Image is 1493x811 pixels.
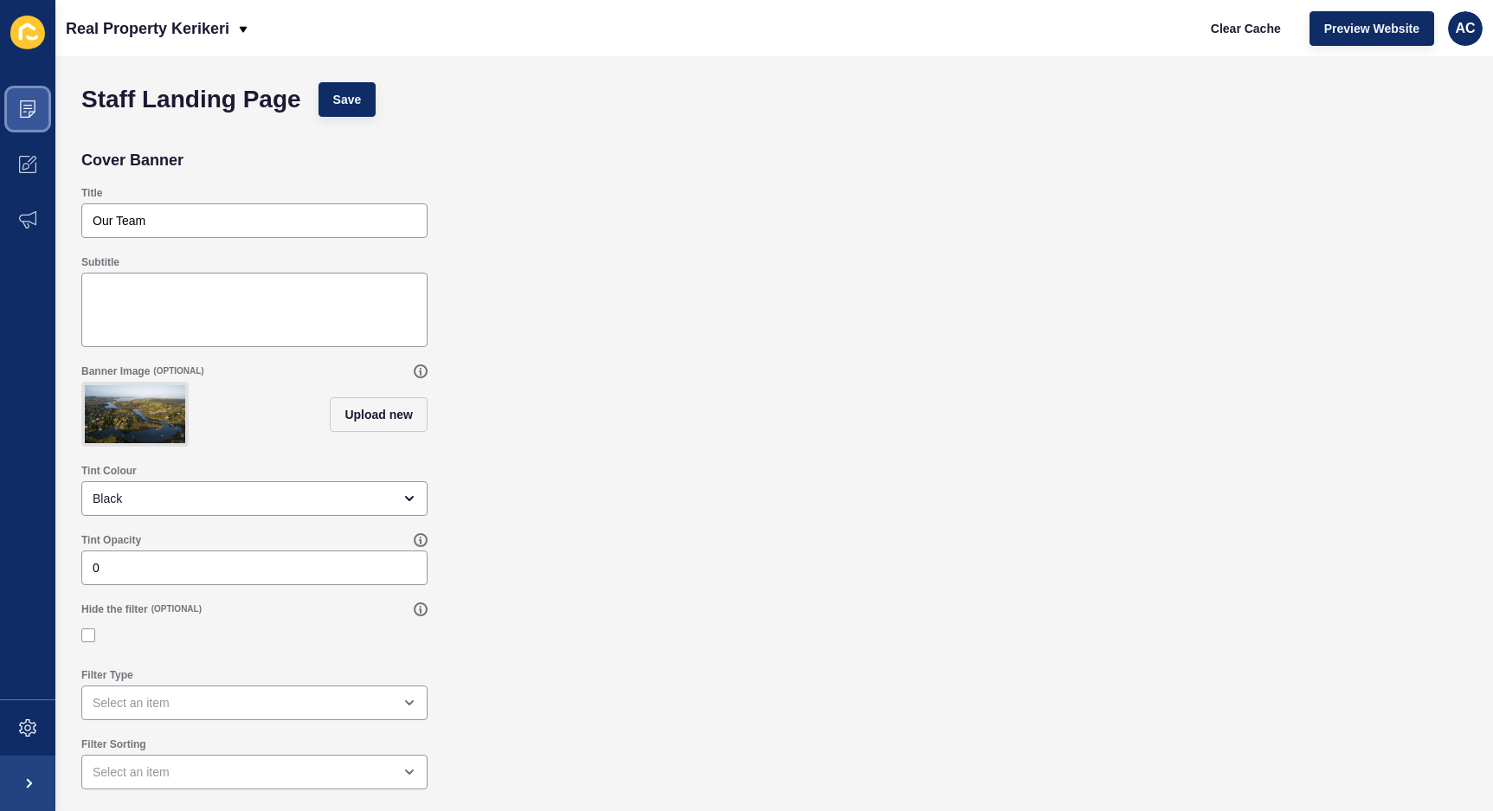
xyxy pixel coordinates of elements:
span: AC [1455,20,1475,37]
span: (OPTIONAL) [153,365,203,377]
div: open menu [81,481,428,516]
p: Real Property Kerikeri [66,7,229,50]
label: Filter Type [81,668,133,682]
span: Upload new [344,406,413,423]
span: Clear Cache [1211,20,1281,37]
label: Hide the filter [81,602,148,616]
span: (OPTIONAL) [151,603,202,615]
h2: Cover Banner [81,151,183,169]
div: open menu [81,685,428,720]
span: Save [333,91,362,108]
span: Preview Website [1324,20,1419,37]
button: Clear Cache [1196,11,1296,46]
div: open menu [81,755,428,789]
label: Filter Sorting [81,737,146,751]
label: Title [81,186,102,200]
button: Preview Website [1310,11,1434,46]
label: Tint Opacity [81,533,141,547]
button: Save [319,82,376,117]
img: ea2848650378cde04926118078c1a4fd.jpg [85,385,185,443]
label: Tint Colour [81,464,137,478]
label: Subtitle [81,255,119,269]
label: Banner Image [81,364,150,378]
h1: Staff Landing Page [81,91,301,108]
button: Upload new [330,397,428,432]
